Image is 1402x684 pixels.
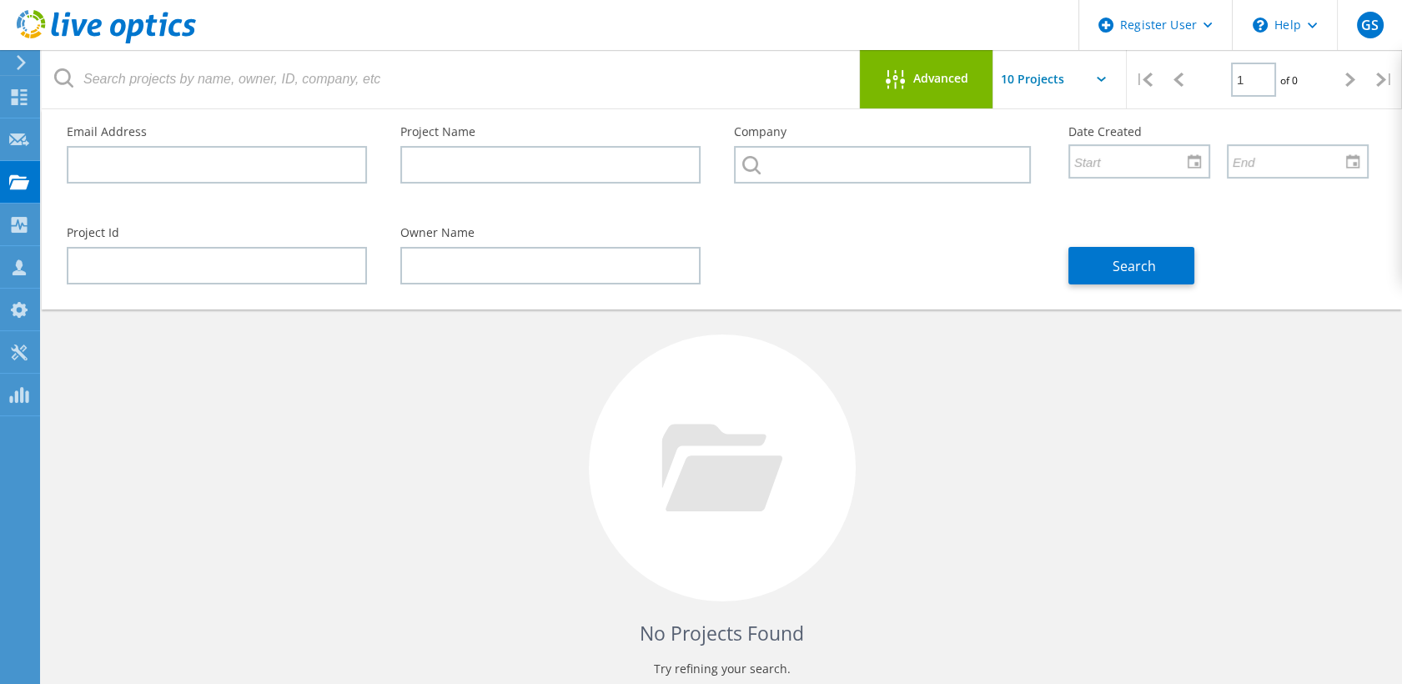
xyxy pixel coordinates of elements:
[1253,18,1268,33] svg: \n
[913,73,968,84] span: Advanced
[75,656,1369,682] p: Try refining your search.
[1068,126,1369,138] label: Date Created
[1113,257,1156,275] span: Search
[75,620,1369,647] h4: No Projects Found
[734,126,1034,138] label: Company
[42,50,861,108] input: Search projects by name, owner, ID, company, etc
[400,227,701,239] label: Owner Name
[1068,247,1194,284] button: Search
[67,227,367,239] label: Project Id
[1127,50,1161,109] div: |
[1280,73,1298,88] span: of 0
[17,35,196,47] a: Live Optics Dashboard
[1229,145,1355,177] input: End
[1368,50,1402,109] div: |
[400,126,701,138] label: Project Name
[1361,18,1379,32] span: GS
[1070,145,1197,177] input: Start
[67,126,367,138] label: Email Address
